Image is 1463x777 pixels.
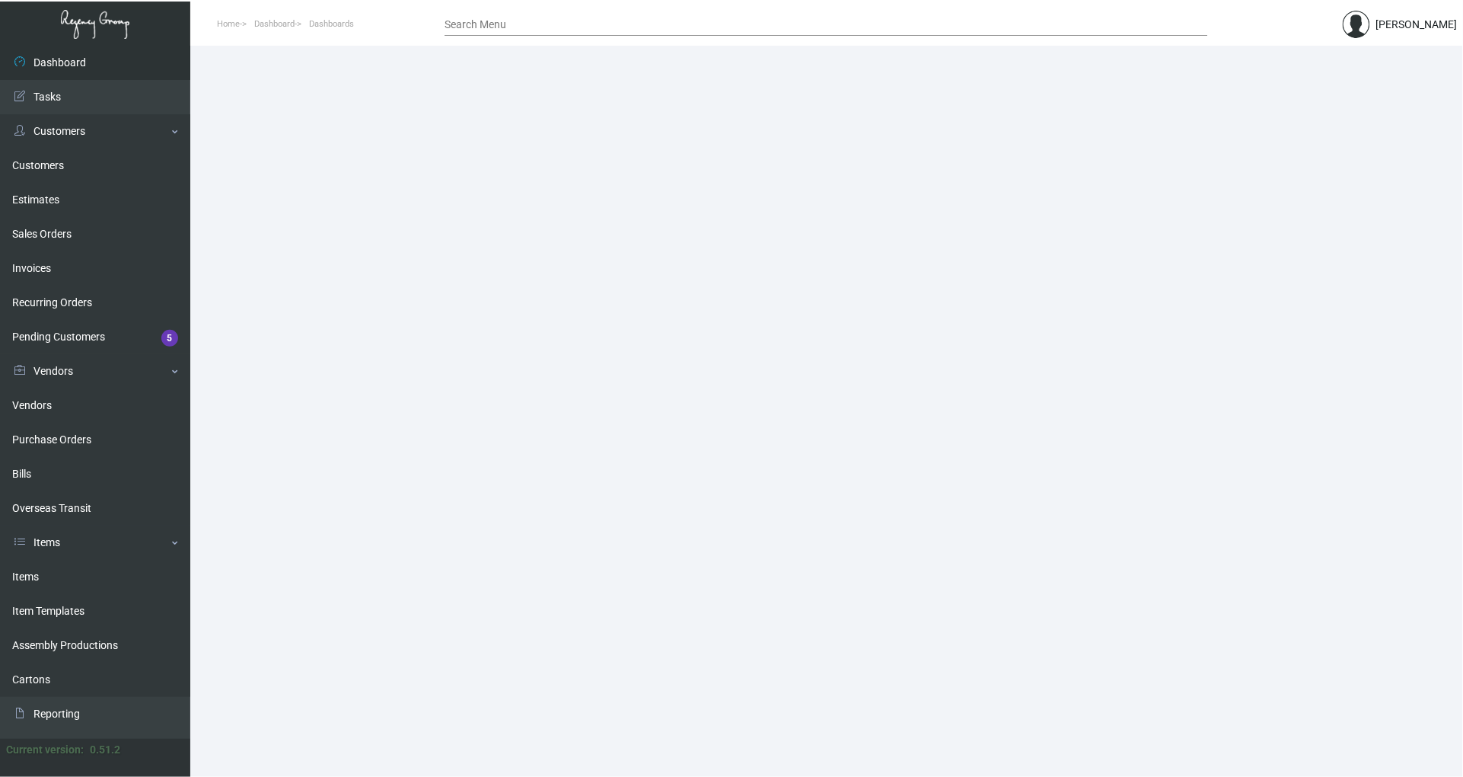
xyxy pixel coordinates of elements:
[1376,17,1458,33] div: [PERSON_NAME]
[90,742,120,758] div: 0.51.2
[1343,11,1370,38] img: admin@bootstrapmaster.com
[6,742,84,758] div: Current version:
[217,19,240,29] span: Home
[309,19,354,29] span: Dashboards
[254,19,295,29] span: Dashboard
